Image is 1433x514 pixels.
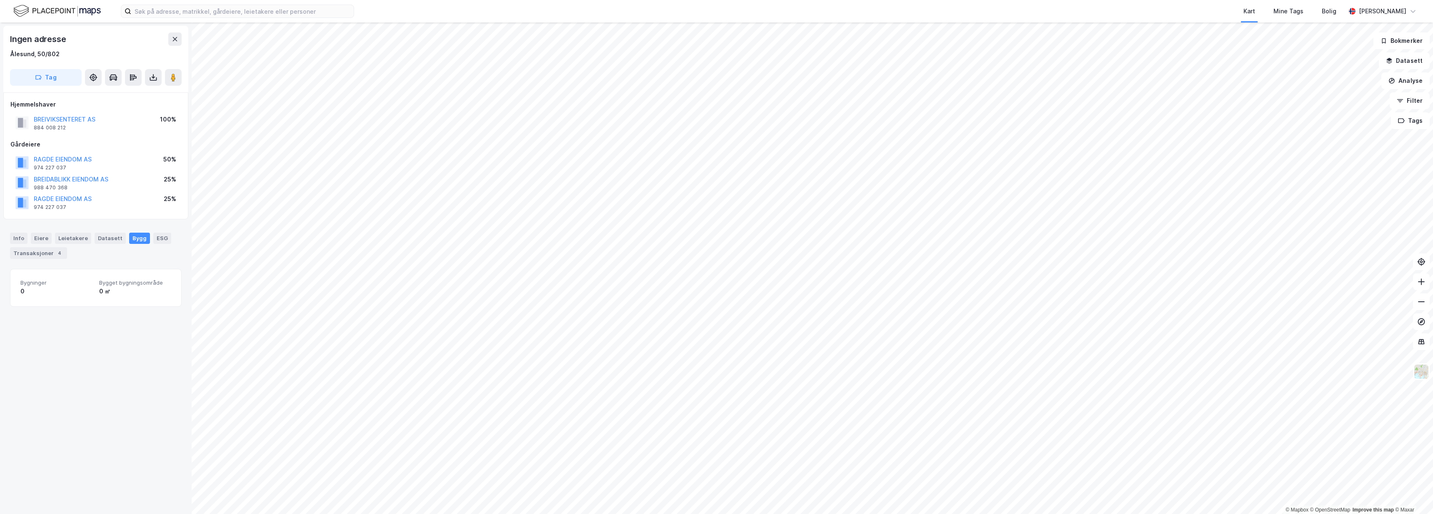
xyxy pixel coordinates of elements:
button: Tags [1391,112,1430,129]
a: Improve this map [1353,507,1394,513]
span: Bygget bygningsområde [99,279,171,286]
div: 25% [164,174,176,184]
button: Datasett [1379,52,1430,69]
span: Bygninger [20,279,92,286]
div: 100% [160,114,176,124]
div: 974 227 037 [34,164,66,171]
div: Transaksjoner [10,247,67,259]
div: Eiere [31,233,52,243]
div: 4 [55,249,64,257]
input: Søk på adresse, matrikkel, gårdeiere, leietakere eller personer [131,5,354,17]
a: OpenStreetMap [1310,507,1351,513]
div: 25% [164,194,176,204]
div: Datasett [95,233,126,243]
div: Kart [1243,6,1255,16]
div: 50% [163,154,176,164]
button: Filter [1390,92,1430,109]
div: Kontrollprogram for chat [1391,474,1433,514]
div: Hjemmelshaver [10,99,181,109]
button: Analyse [1381,72,1430,89]
div: 974 227 037 [34,204,66,211]
div: Ingen adresse [10,32,67,46]
div: 988 470 368 [34,184,67,191]
button: Tag [10,69,82,86]
iframe: Chat Widget [1391,474,1433,514]
div: Leietakere [55,233,91,243]
img: logo.f888ab2527a4732fd821a326f86c7f29.svg [13,4,101,18]
div: Info [10,233,27,243]
div: 0 ㎡ [99,286,171,296]
button: Bokmerker [1373,32,1430,49]
div: 884 008 212 [34,124,66,131]
div: 0 [20,286,92,296]
a: Mapbox [1286,507,1308,513]
img: Z [1413,364,1429,380]
div: Ålesund, 50/802 [10,49,60,59]
div: ESG [153,233,171,243]
div: Mine Tags [1273,6,1303,16]
div: Bolig [1322,6,1336,16]
div: [PERSON_NAME] [1359,6,1406,16]
div: Bygg [129,233,150,243]
div: Gårdeiere [10,139,181,149]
